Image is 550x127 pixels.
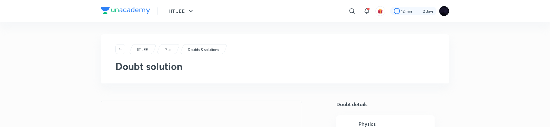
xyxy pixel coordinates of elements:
[165,5,198,17] button: IIT JEE
[439,6,449,16] img: Megha Gor
[358,121,376,127] h5: Physics
[115,59,435,74] h2: Doubt solution
[101,7,150,14] img: Company Logo
[187,47,220,52] a: Doubts & solutions
[165,47,171,52] p: Plus
[188,47,219,52] p: Doubts & solutions
[416,8,422,14] img: streak
[164,47,172,52] a: Plus
[137,47,148,52] p: IIT JEE
[336,101,420,108] h5: Doubt details
[378,8,383,14] img: avatar
[375,6,385,16] button: avatar
[101,7,150,16] a: Company Logo
[136,47,149,52] a: IIT JEE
